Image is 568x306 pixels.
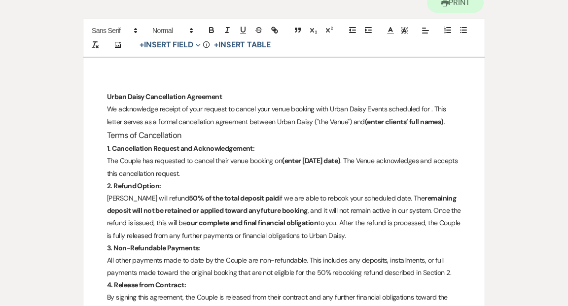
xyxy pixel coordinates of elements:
[189,194,279,203] strong: 50% of the total deposit paid
[214,41,218,49] span: +
[140,41,144,49] span: +
[107,144,254,153] strong: 1. Cancellation Request and Acknowledgement:
[211,39,274,51] button: +Insert Table
[107,155,461,179] p: The Couple has requested to cancel their venue booking on . The Venue acknowledges and accepts th...
[107,128,461,142] h3: Terms of Cancellation
[107,192,461,242] p: [PERSON_NAME] will refund if we are able to rebook your scheduled date. The , and it will not rem...
[365,117,444,126] strong: (enter clients’ full names)
[107,280,186,289] strong: 4. Release from Contract:
[107,243,200,252] strong: 3. Non-Refundable Payments:
[148,25,196,36] span: Header Formats
[419,25,432,36] span: Alignment
[384,25,397,36] span: Text Color
[107,92,222,101] strong: Urban Daisy Cancellation Agreement
[107,254,461,279] p: All other payments made to date by the Couple are non-refundable. This includes any deposits, ins...
[282,156,340,165] strong: (enter [DATE] date)
[186,218,318,227] strong: our complete and final financial obligation
[136,39,204,51] button: Insert Field
[107,181,161,190] strong: 2. Refund Option:
[107,103,461,128] p: We acknowledge receipt of your request to cancel your venue booking with Urban Daisy Events sched...
[397,25,411,36] span: Text Background Color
